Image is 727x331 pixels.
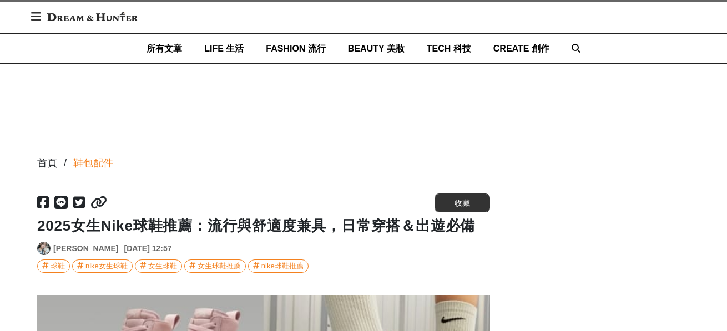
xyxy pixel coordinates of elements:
[198,260,241,272] div: 女生球鞋推薦
[37,259,70,273] a: 球鞋
[261,260,304,272] div: nike球鞋推薦
[348,34,405,63] a: BEAUTY 美妝
[248,259,309,273] a: nike球鞋推薦
[148,260,177,272] div: 女生球鞋
[51,260,65,272] div: 球鞋
[147,44,182,53] span: 所有文章
[37,217,490,235] h1: 2025女生Nike球鞋推薦：流行與舒適度兼具，日常穿搭＆出遊必備
[147,34,182,63] a: 所有文章
[184,259,246,273] a: 女生球鞋推薦
[266,44,326,53] span: FASHION 流行
[124,243,171,254] div: [DATE] 12:57
[266,34,326,63] a: FASHION 流行
[427,34,471,63] a: TECH 科技
[427,44,471,53] span: TECH 科技
[38,242,50,254] img: Avatar
[435,193,490,212] button: 收藏
[42,7,143,27] img: Dream & Hunter
[37,156,57,171] div: 首頁
[53,243,118,254] a: [PERSON_NAME]
[348,44,405,53] span: BEAUTY 美妝
[64,156,67,171] div: /
[204,34,244,63] a: LIFE 生活
[85,260,128,272] div: nike女生球鞋
[37,242,51,255] a: Avatar
[493,34,549,63] a: CREATE 創作
[72,259,133,273] a: nike女生球鞋
[493,44,549,53] span: CREATE 創作
[135,259,182,273] a: 女生球鞋
[73,156,113,171] a: 鞋包配件
[204,44,244,53] span: LIFE 生活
